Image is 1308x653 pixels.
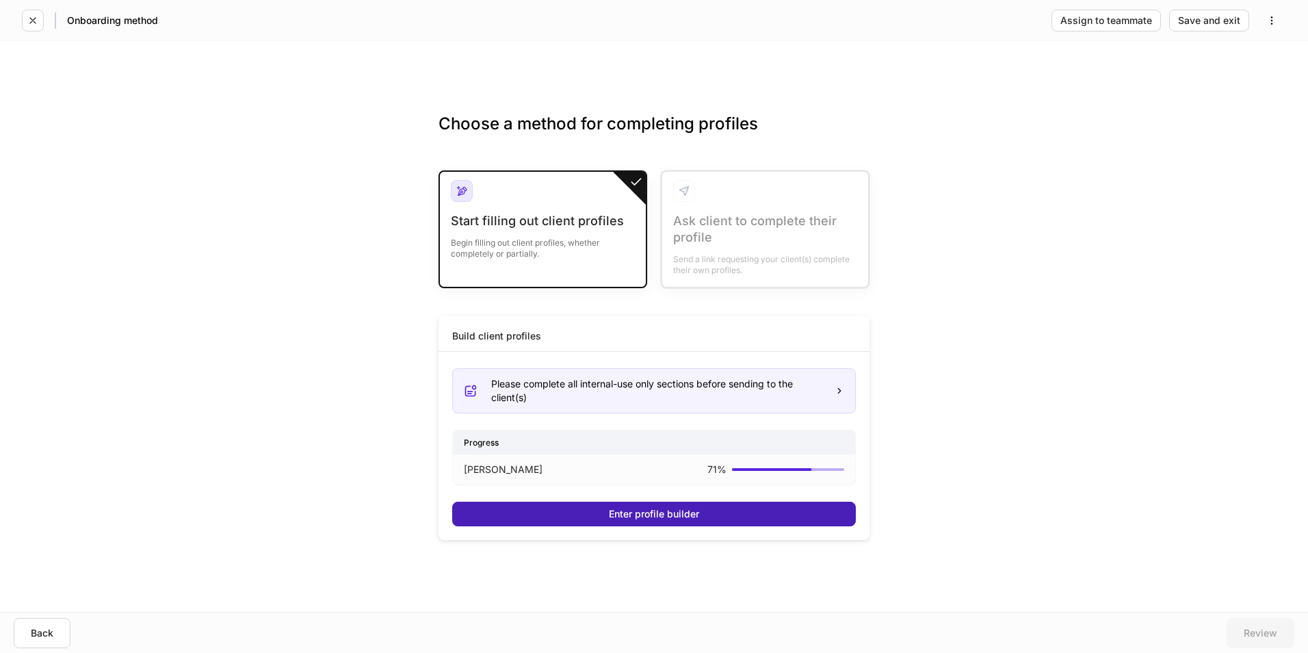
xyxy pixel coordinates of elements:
button: Enter profile builder [452,502,856,526]
div: Please complete all internal-use only sections before sending to the client(s) [491,377,824,405]
p: 71 % [707,463,727,476]
div: Progress [453,431,855,454]
p: [PERSON_NAME] [464,463,542,476]
h3: Choose a method for completing profiles [439,113,869,157]
div: Assign to teammate [1060,16,1152,25]
button: Assign to teammate [1051,10,1161,31]
button: Save and exit [1169,10,1249,31]
div: Back [31,628,53,638]
div: Start filling out client profiles [451,213,635,229]
div: Begin filling out client profiles, whether completely or partially. [451,229,635,259]
button: Back [14,618,70,648]
div: Build client profiles [452,329,541,343]
div: Enter profile builder [609,509,699,519]
h5: Onboarding method [67,14,158,27]
div: Save and exit [1178,16,1240,25]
